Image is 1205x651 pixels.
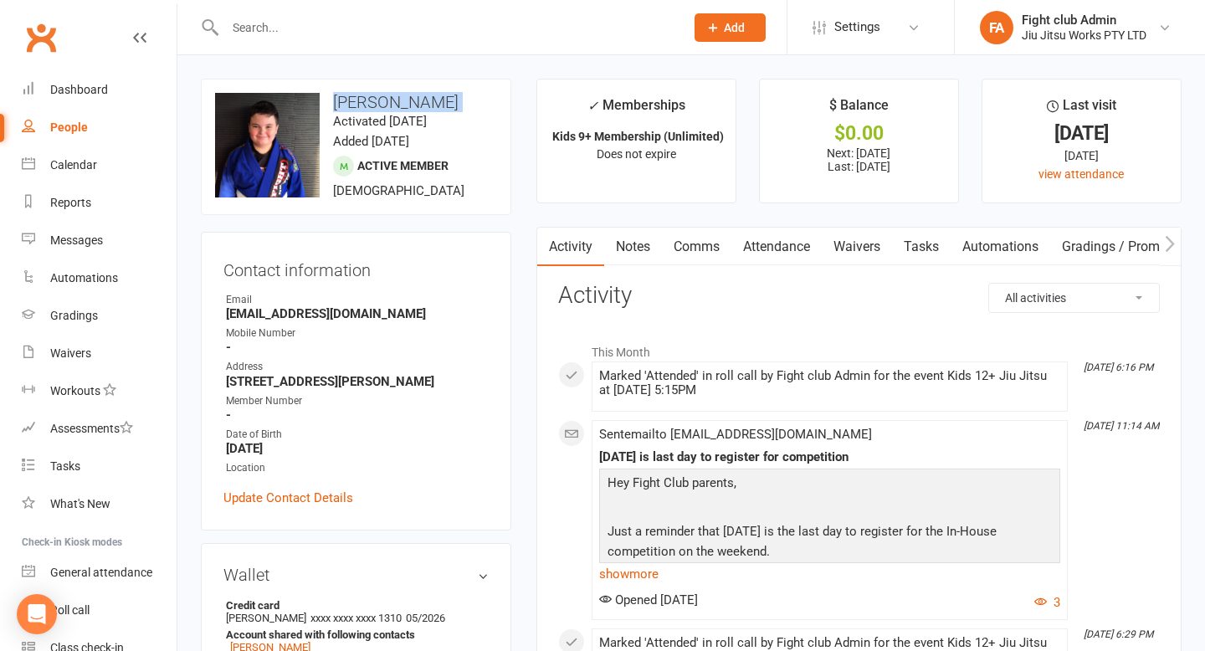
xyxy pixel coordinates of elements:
[587,95,685,126] div: Memberships
[50,459,80,473] div: Tasks
[22,184,177,222] a: Reports
[223,566,489,584] h3: Wallet
[587,98,598,114] i: ✓
[662,228,731,266] a: Comms
[215,93,320,197] img: image1731396773.png
[1022,13,1146,28] div: Fight club Admin
[223,488,353,508] a: Update Contact Details
[310,612,402,624] span: xxxx xxxx xxxx 1310
[22,592,177,629] a: Roll call
[537,228,604,266] a: Activity
[599,562,1060,586] a: show more
[731,228,822,266] a: Attendance
[22,146,177,184] a: Calendar
[226,408,489,423] strong: -
[22,335,177,372] a: Waivers
[22,410,177,448] a: Assessments
[226,599,480,612] strong: Credit card
[226,374,489,389] strong: [STREET_ADDRESS][PERSON_NAME]
[220,16,673,39] input: Search...
[226,359,489,375] div: Address
[226,306,489,321] strong: [EMAIL_ADDRESS][DOMAIN_NAME]
[406,612,445,624] span: 05/2026
[17,594,57,634] div: Open Intercom Messenger
[226,292,489,308] div: Email
[980,11,1013,44] div: FA
[1084,628,1153,640] i: [DATE] 6:29 PM
[892,228,951,266] a: Tasks
[599,592,698,607] span: Opened [DATE]
[552,130,724,143] strong: Kids 9+ Membership (Unlimited)
[603,521,1056,566] p: Just a reminder that [DATE] is the last day to register for the In-House competition on the weekend.
[599,450,1060,464] div: [DATE] is last day to register for competition
[333,134,409,149] time: Added [DATE]
[50,566,152,579] div: General attendance
[357,159,449,172] span: Active member
[1084,420,1159,432] i: [DATE] 11:14 AM
[50,309,98,322] div: Gradings
[1084,361,1153,373] i: [DATE] 6:16 PM
[223,254,489,279] h3: Contact information
[775,125,943,142] div: $0.00
[226,460,489,476] div: Location
[1034,592,1060,613] button: 3
[603,473,1056,497] p: Hey Fight Club parents,
[1038,167,1124,181] a: view attendance
[333,114,427,129] time: Activated [DATE]
[604,228,662,266] a: Notes
[50,83,108,96] div: Dashboard
[50,422,133,435] div: Assessments
[695,13,766,42] button: Add
[22,259,177,297] a: Automations
[22,372,177,410] a: Workouts
[775,146,943,173] p: Next: [DATE] Last: [DATE]
[50,120,88,134] div: People
[226,441,489,456] strong: [DATE]
[599,427,872,442] span: Sent email to [EMAIL_ADDRESS][DOMAIN_NAME]
[22,71,177,109] a: Dashboard
[226,393,489,409] div: Member Number
[215,93,497,111] h3: [PERSON_NAME]
[558,335,1160,361] li: This Month
[22,109,177,146] a: People
[1047,95,1116,125] div: Last visit
[997,125,1166,142] div: [DATE]
[50,384,100,397] div: Workouts
[597,147,676,161] span: Does not expire
[822,228,892,266] a: Waivers
[226,628,480,641] strong: Account shared with following contacts
[997,146,1166,165] div: [DATE]
[226,325,489,341] div: Mobile Number
[951,228,1050,266] a: Automations
[22,554,177,592] a: General attendance kiosk mode
[22,222,177,259] a: Messages
[50,233,103,247] div: Messages
[558,283,1160,309] h3: Activity
[50,158,97,172] div: Calendar
[50,603,90,617] div: Roll call
[834,8,880,46] span: Settings
[226,427,489,443] div: Date of Birth
[20,17,62,59] a: Clubworx
[599,369,1060,397] div: Marked 'Attended' in roll call by Fight club Admin for the event Kids 12+ Jiu Jitsu at [DATE] 5:15PM
[724,21,745,34] span: Add
[50,346,91,360] div: Waivers
[50,271,118,284] div: Automations
[226,340,489,355] strong: -
[1022,28,1146,43] div: Jiu Jitsu Works PTY LTD
[829,95,889,125] div: $ Balance
[50,497,110,510] div: What's New
[22,448,177,485] a: Tasks
[22,297,177,335] a: Gradings
[50,196,91,209] div: Reports
[333,183,464,198] span: [DEMOGRAPHIC_DATA]
[22,485,177,523] a: What's New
